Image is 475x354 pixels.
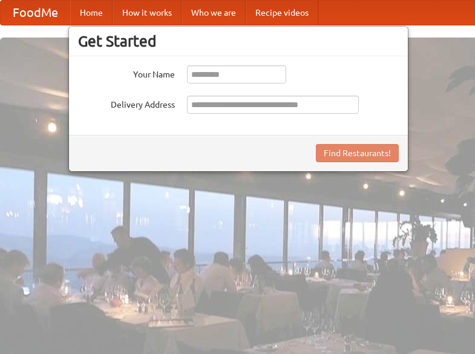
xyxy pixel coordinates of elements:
[78,96,175,111] label: Delivery Address
[70,1,113,25] a: Home
[246,1,318,25] a: Recipe videos
[316,144,399,162] button: Find Restaurants!
[1,1,70,25] a: FoodMe
[182,1,246,25] a: Who we are
[78,32,399,50] h3: Get Started
[113,1,182,25] a: How it works
[78,65,175,80] label: Your Name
